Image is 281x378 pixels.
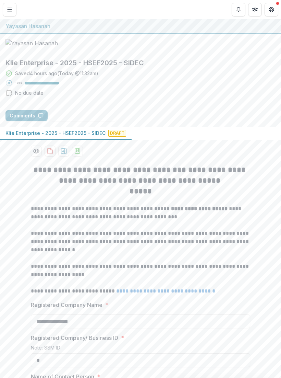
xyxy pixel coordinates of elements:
button: Toggle Menu [3,3,16,16]
button: Get Help [265,3,278,16]
button: Preview f4753537-dc56-446f-9394-f7be9295b13a-0.pdf [31,146,42,157]
h2: Klie Enterprise - 2025 - HSEF2025 - SIDEC [5,59,276,67]
div: Yayasan Hasanah [5,22,276,30]
button: download-proposal [72,146,83,157]
button: Partners [248,3,262,16]
span: Draft [108,130,126,137]
button: download-proposal [58,146,69,157]
div: No due date [15,89,44,96]
img: Yayasan Hasanah [5,39,74,47]
p: Registered Company Name [31,301,102,309]
button: Answer Suggestions [50,110,117,121]
button: download-proposal [45,146,56,157]
div: Saved 4 hours ago ( Today @ 11:32am ) [15,70,98,77]
button: Notifications [232,3,245,16]
div: Note: SSM ID [31,345,250,353]
p: 100 % [15,81,22,85]
p: Klie Enterprise - 2025 - HSEF2025 - SIDEC [5,129,106,137]
p: Registered Company/ Business ID [31,334,118,342]
button: Comments [5,110,48,121]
